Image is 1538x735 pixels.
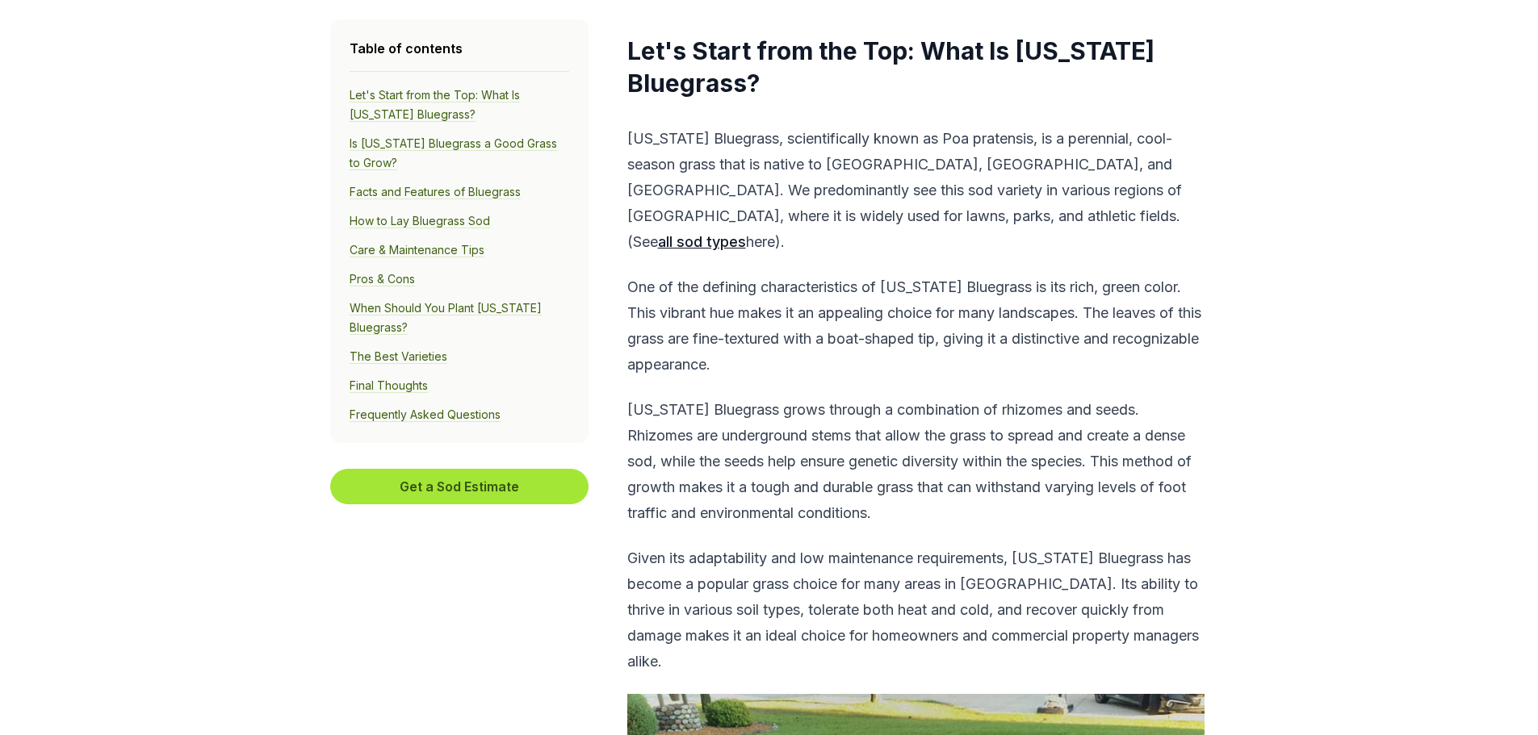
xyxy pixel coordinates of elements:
h2: Let's Start from the Top: What Is [US_STATE] Bluegrass? [627,35,1205,100]
h4: Table of contents [350,39,569,58]
a: When Should You Plant [US_STATE] Bluegrass? [350,301,542,335]
p: [US_STATE] Bluegrass, scientifically known as Poa pratensis, is a perennial, cool-season grass th... [627,126,1205,255]
a: Let's Start from the Top: What Is [US_STATE] Bluegrass? [350,88,520,122]
a: The Best Varieties [350,349,447,364]
a: Facts and Features of Bluegrass [350,185,521,199]
p: [US_STATE] Bluegrass grows through a combination of rhizomes and seeds. Rhizomes are underground ... [627,397,1205,526]
a: Final Thoughts [350,378,428,393]
a: Care & Maintenance Tips [350,243,484,257]
a: Pros & Cons [350,272,415,286]
button: Get a Sod Estimate [330,469,589,504]
a: How to Lay Bluegrass Sod [350,214,490,228]
a: all sod types [658,233,746,250]
p: One of the defining characteristics of [US_STATE] Bluegrass is its rich, green color. This vibran... [627,274,1205,378]
p: Given its adaptability and low maintenance requirements, [US_STATE] Bluegrass has become a popula... [627,545,1205,674]
a: Frequently Asked Questions [350,407,501,422]
a: Is [US_STATE] Bluegrass a Good Grass to Grow? [350,136,557,170]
